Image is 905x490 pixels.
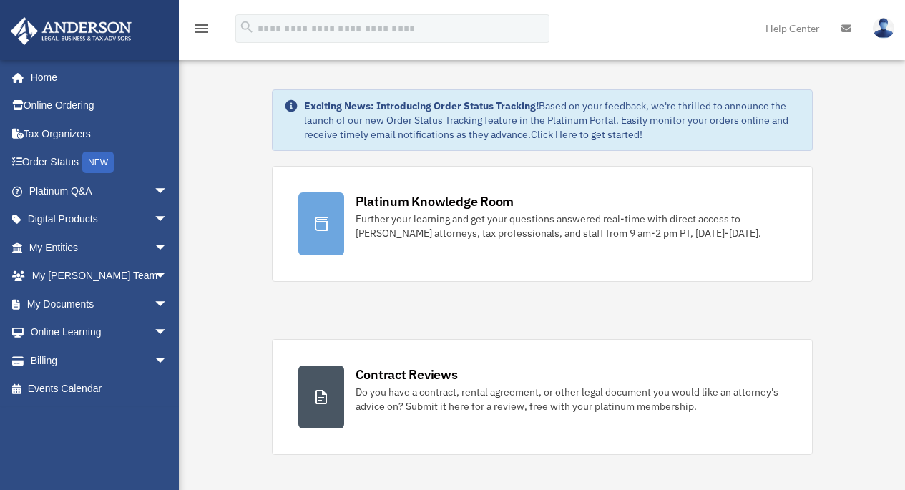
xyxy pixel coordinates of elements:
[10,177,190,205] a: Platinum Q&Aarrow_drop_down
[154,262,182,291] span: arrow_drop_down
[193,20,210,37] i: menu
[272,166,813,282] a: Platinum Knowledge Room Further your learning and get your questions answered real-time with dire...
[10,119,190,148] a: Tax Organizers
[154,318,182,348] span: arrow_drop_down
[193,25,210,37] a: menu
[82,152,114,173] div: NEW
[154,290,182,319] span: arrow_drop_down
[272,339,813,455] a: Contract Reviews Do you have a contract, rental agreement, or other legal document you would like...
[10,375,190,403] a: Events Calendar
[154,177,182,206] span: arrow_drop_down
[10,92,190,120] a: Online Ordering
[531,128,642,141] a: Click Here to get started!
[356,192,514,210] div: Platinum Knowledge Room
[10,318,190,347] a: Online Learningarrow_drop_down
[356,212,786,240] div: Further your learning and get your questions answered real-time with direct access to [PERSON_NAM...
[154,233,182,263] span: arrow_drop_down
[356,385,786,413] div: Do you have a contract, rental agreement, or other legal document you would like an attorney's ad...
[304,99,801,142] div: Based on your feedback, we're thrilled to announce the launch of our new Order Status Tracking fe...
[304,99,539,112] strong: Exciting News: Introducing Order Status Tracking!
[6,17,136,45] img: Anderson Advisors Platinum Portal
[10,346,190,375] a: Billingarrow_drop_down
[356,366,458,383] div: Contract Reviews
[10,290,190,318] a: My Documentsarrow_drop_down
[10,233,190,262] a: My Entitiesarrow_drop_down
[154,205,182,235] span: arrow_drop_down
[239,19,255,35] i: search
[873,18,894,39] img: User Pic
[10,63,182,92] a: Home
[10,148,190,177] a: Order StatusNEW
[10,205,190,234] a: Digital Productsarrow_drop_down
[154,346,182,376] span: arrow_drop_down
[10,262,190,290] a: My [PERSON_NAME] Teamarrow_drop_down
